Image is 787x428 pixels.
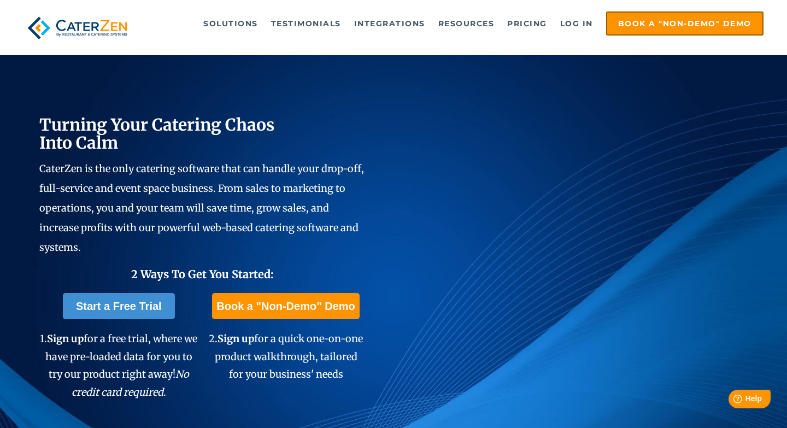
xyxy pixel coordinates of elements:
span: 2 Ways To Get You Started: [131,267,274,281]
span: Sign up [47,332,84,345]
span: 1. for a free trial, where we have pre-loaded data for you to try our product right away! [40,332,197,398]
em: No credit card required. [72,368,189,398]
a: Start a Free Trial [63,293,175,319]
a: Integrations [349,13,431,34]
a: Pricing [502,13,553,34]
div: Navigation Menu [150,11,763,36]
a: Testimonials [266,13,346,34]
span: CaterZen is the only catering software that can handle your drop-off, full-service and event spac... [39,162,364,254]
a: Log in [555,13,598,34]
img: caterzen [24,11,131,44]
a: Book a "Non-Demo" Demo [606,11,763,36]
a: Resources [433,13,500,34]
span: 2. for a quick one-on-one product walkthrough, tailored for your business' needs [209,332,363,380]
span: Turning Your Catering Chaos Into Calm [39,114,275,153]
iframe: Help widget launcher [690,385,775,416]
a: Book a "Non-Demo" Demo [212,293,359,319]
a: Solutions [198,13,263,34]
span: Sign up [218,332,254,345]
